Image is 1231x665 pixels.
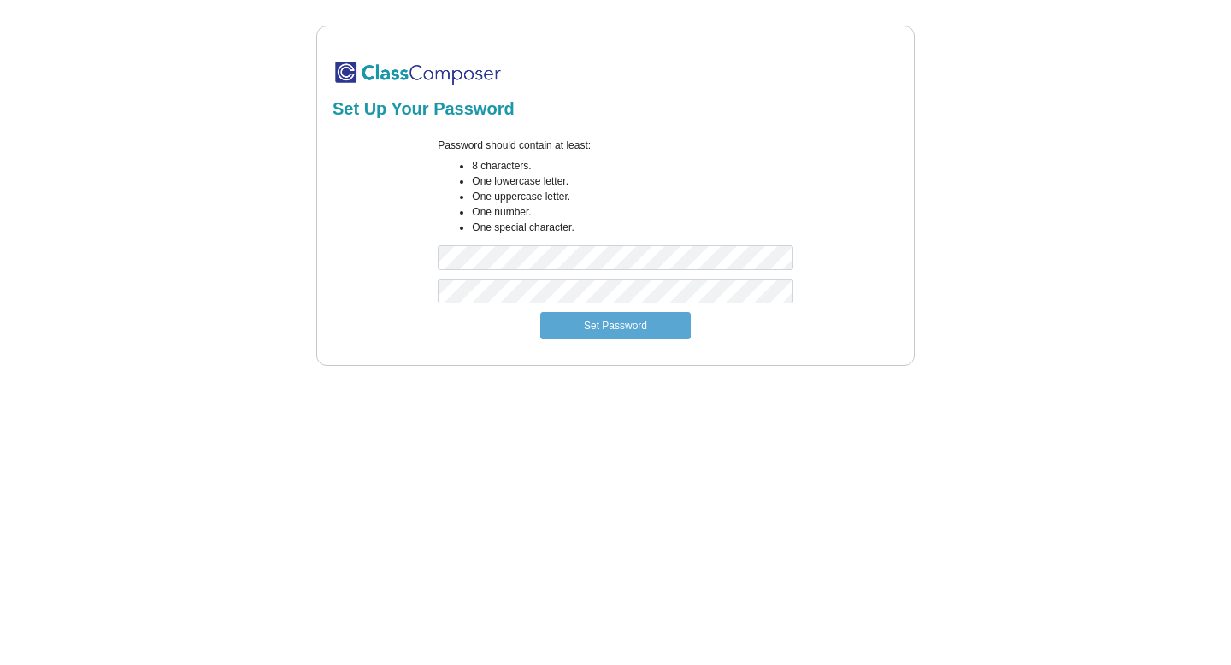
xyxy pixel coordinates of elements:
[472,158,792,174] li: 8 characters.
[472,174,792,189] li: One lowercase letter.
[438,138,591,153] label: Password should contain at least:
[333,98,898,119] h2: Set Up Your Password
[540,312,691,339] button: Set Password
[472,204,792,220] li: One number.
[472,189,792,204] li: One uppercase letter.
[472,220,792,235] li: One special character.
